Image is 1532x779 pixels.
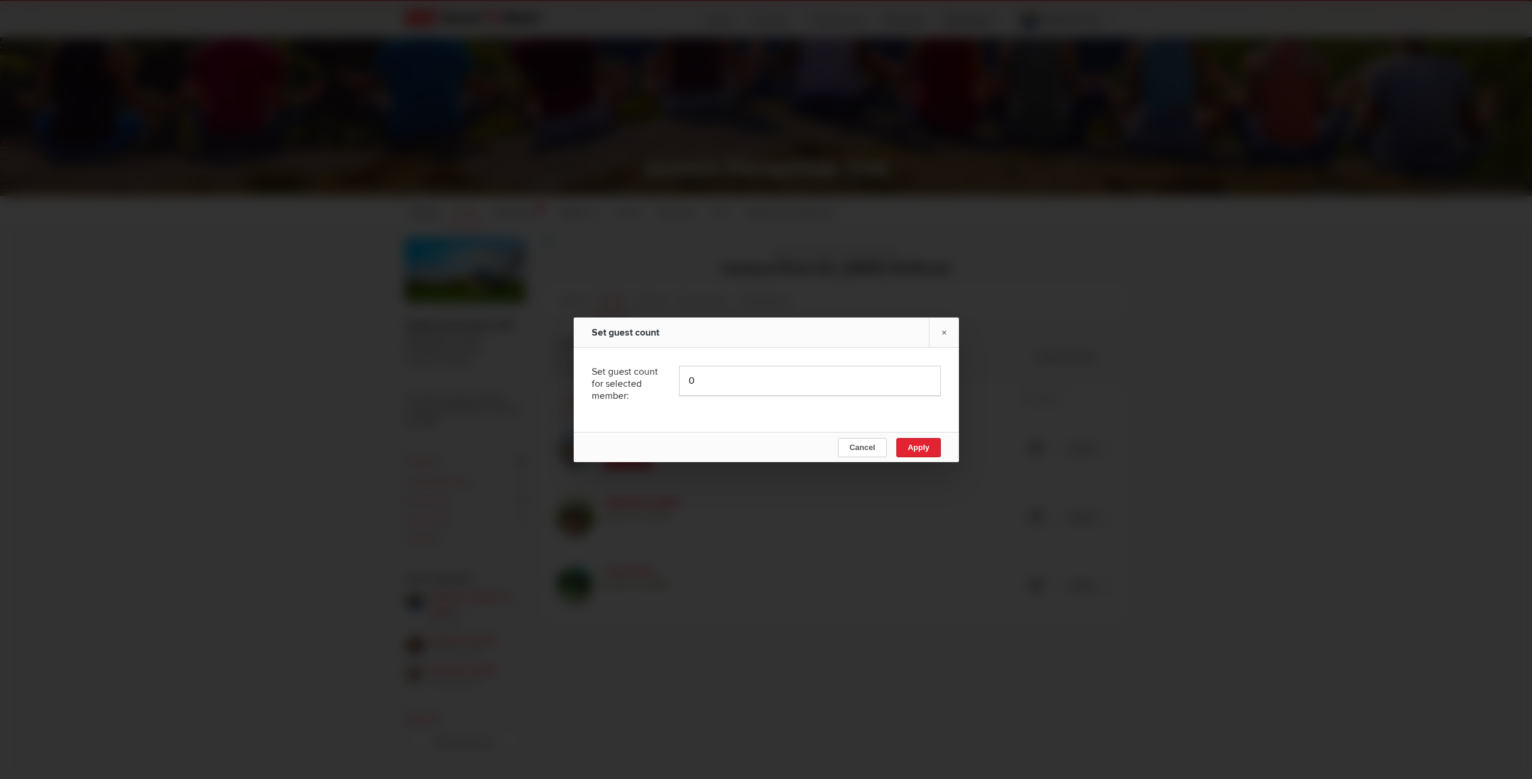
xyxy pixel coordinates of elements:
[592,357,662,411] div: Set guest count for selected member:
[929,318,959,347] a: ×
[592,318,724,348] div: Set guest count
[896,438,940,457] button: Apply
[849,443,875,452] span: Cancel
[907,443,929,452] span: Apply
[838,438,887,457] button: Cancel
